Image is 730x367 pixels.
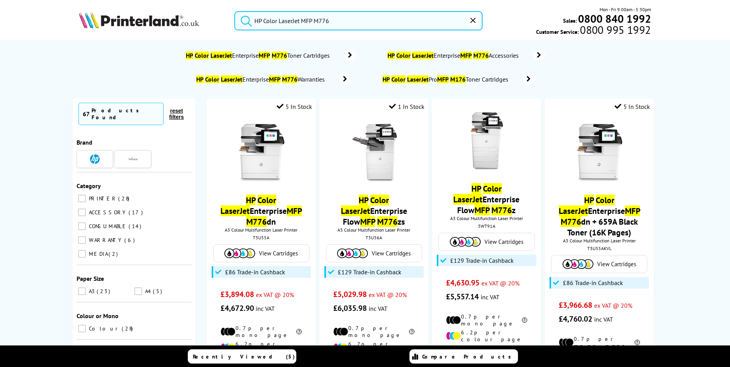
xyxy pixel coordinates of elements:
[437,75,449,83] mark: MFP
[597,260,636,268] span: View Cartridges
[559,300,592,310] span: £3,966.68
[118,195,131,202] span: 28
[471,183,481,194] mark: HP
[217,249,305,258] a: View Cartridges
[78,287,86,295] input: A3 23
[382,75,511,83] span: Pro Toner Cartridges
[474,205,489,215] mark: MFP
[369,305,388,312] span: inc VAT
[221,195,302,227] a: HP Color LaserJetEnterpriseMFP M776dn
[83,110,90,118] span: 67
[87,325,121,332] span: Colour
[422,353,515,360] span: Compare Products
[436,215,537,221] span: A3 Colour Multifunction Laser Printer
[210,52,232,59] mark: LaserJet
[536,26,651,35] span: Customer Service:
[383,75,390,83] mark: HP
[272,52,287,59] mark: M776
[584,195,594,205] mark: HP
[412,52,434,59] mark: LaserJet
[77,312,119,320] span: Colour or Mono
[78,325,86,332] input: Colour 28
[389,103,424,110] div: 1 In Stock
[341,205,370,216] mark: LaserJet
[221,325,302,339] li: 0.7p per mono page
[387,50,545,61] a: HP Color LaserJetEnterpriseMFP M776Accessories
[396,52,411,59] mark: Color
[257,195,276,205] mark: Color
[333,325,414,339] li: 0.7p per mono page
[577,15,651,22] a: 0800 840 1992
[212,235,310,240] div: T3U55A
[555,259,643,269] a: View Cartridges
[615,103,650,110] div: 5 In Stock
[453,183,520,215] a: HP Color LaserJetEnterprise FlowMFP M776z
[387,52,521,59] span: Enterprise Accessories
[78,250,86,258] input: MEDIA 2
[87,250,108,257] span: MEDIA
[78,209,86,216] input: ACCESSORY 17
[79,12,199,28] img: Printerland Logo
[333,340,414,354] li: 6.2p per colour page
[196,75,204,83] mark: HP
[87,237,124,244] span: WARRANTY
[225,268,285,276] span: £86 Trade-in Cashback
[195,74,351,85] a: HP Color LaserJetEnterpriseMFP M776Warranties
[287,205,302,216] mark: MFP
[109,250,120,257] span: 2
[450,75,466,83] mark: M176
[382,74,535,85] a: HP Color LaserJetProMFP M176Toner Cartridges
[391,75,406,83] mark: Color
[259,250,298,257] span: View Cartridges
[559,314,592,324] span: £4,760.02
[221,289,254,299] span: £3,894.08
[77,138,92,146] span: Brand
[234,11,483,30] input: Search product or brand
[458,112,515,170] img: HP-M776z-Front-Small.jpg
[188,349,296,364] a: Recently Viewed (5)
[186,52,193,59] mark: HP
[450,257,514,264] span: £129 Trade-in Cashback
[77,182,101,190] span: Category
[277,103,312,110] div: 5 In Stock
[129,209,145,216] span: 17
[87,209,128,216] span: ACCESSORY
[224,249,255,258] img: Cartridges
[338,268,401,276] span: £129 Trade-in Cashback
[559,195,640,238] a: HP Color LaserJetEnterpriseMFP M776dn + 659A Black Toner (16K Pages)
[563,259,593,269] img: Cartridges
[221,303,254,313] span: £4,672.90
[256,305,275,312] span: inc VAT
[205,75,219,83] mark: Color
[246,195,256,205] mark: HP
[450,237,481,247] img: Cartridges
[333,289,367,299] span: £5,029.98
[164,107,190,120] button: reset filters
[625,205,640,216] mark: MFP
[578,12,651,26] b: 0800 840 1992
[551,245,648,251] div: T3U55AKVL
[333,303,367,313] span: £6,035.98
[78,222,86,230] input: CONSUMABLE 14
[129,223,143,230] span: 14
[193,353,295,360] span: Recently Viewed (5)
[122,325,135,332] span: 28
[90,154,100,164] img: HP
[372,250,411,257] span: View Cartridges
[579,26,651,33] span: 0800 995 1992
[359,195,368,205] mark: HP
[269,75,281,83] mark: MFP
[78,195,86,202] input: PRINTER 28
[409,349,518,364] a: Compare Products
[453,194,483,205] mark: LaserJet
[77,275,104,282] span: Paper Size
[473,52,489,59] mark: M776
[561,216,581,227] mark: M776
[185,52,332,59] span: Enterprise Toner Cartridges
[87,223,128,230] span: CONSUMABLE
[484,238,523,245] span: View Cartridges
[246,216,267,227] mark: M776
[337,249,368,258] img: Cartridges
[330,249,418,258] a: View Cartridges
[97,288,112,295] span: 23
